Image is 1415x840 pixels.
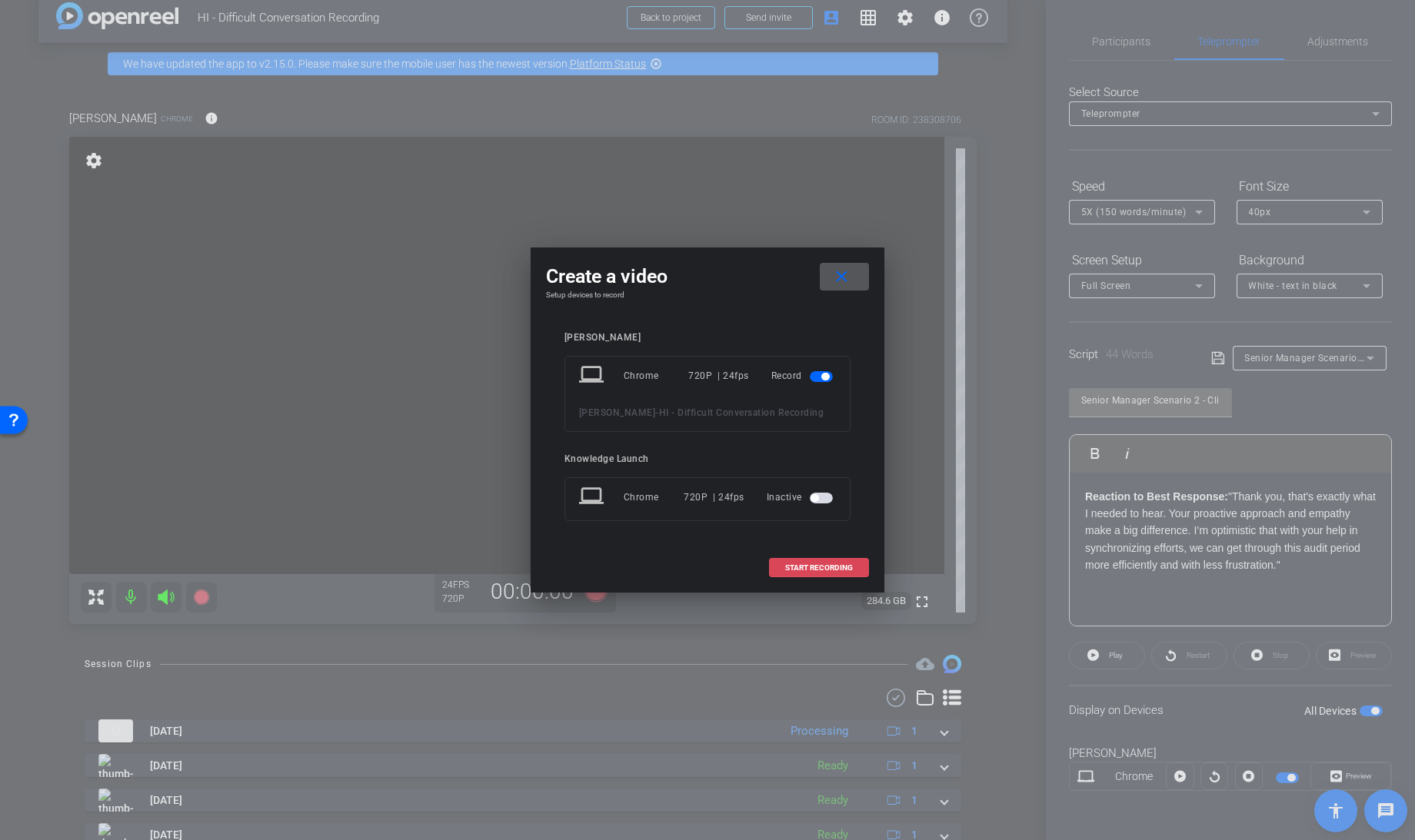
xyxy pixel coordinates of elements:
[579,362,607,390] mat-icon: laptop
[579,407,656,418] span: [PERSON_NAME]
[624,483,684,511] div: Chrome
[624,362,689,390] div: Chrome
[564,453,851,465] div: Knowledge Launch
[579,483,607,511] mat-icon: laptop
[769,558,869,577] button: START RECORDING
[767,483,836,511] div: Inactive
[689,362,750,390] div: 720P | 24fps
[785,564,853,572] span: START RECORDING
[546,291,869,300] h4: Setup devices to record
[771,362,836,390] div: Record
[656,407,660,418] span: -
[832,267,851,287] mat-icon: close
[546,263,869,291] div: Create a video
[659,407,824,418] span: HI - Difficult Conversation Recording
[564,332,851,344] div: [PERSON_NAME]
[684,483,745,511] div: 720P | 24fps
